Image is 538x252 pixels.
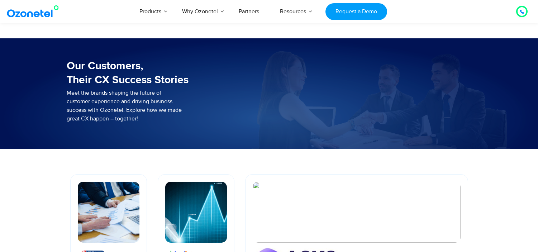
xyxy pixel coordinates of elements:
[67,59,490,87] h3: Our Customers, Their CX Success Stories
[67,89,490,123] p: Meet the brands shaping the future of customer experience and driving business success with Ozone...
[325,3,387,20] a: Request a Demo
